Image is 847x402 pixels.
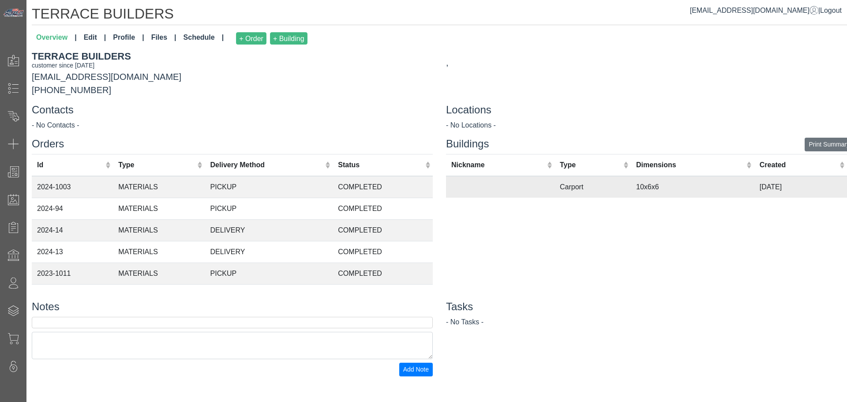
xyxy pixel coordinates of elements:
[333,284,433,306] td: COMPLETED
[32,104,433,116] h4: Contacts
[32,120,433,131] div: - No Contacts -
[338,160,423,170] div: Status
[113,176,205,198] td: MATERIALS
[205,198,333,219] td: PICKUP
[333,176,433,198] td: COMPLETED
[32,263,113,284] td: 2023-1011
[333,198,433,219] td: COMPLETED
[446,120,847,131] div: - No Locations -
[205,219,333,241] td: DELIVERY
[555,176,631,198] td: Carport
[113,219,205,241] td: MATERIALS
[333,263,433,284] td: COMPLETED
[205,241,333,263] td: DELIVERY
[820,7,842,14] span: Logout
[754,176,847,198] td: [DATE]
[446,104,847,116] h4: Locations
[32,241,113,263] td: 2024-13
[32,61,433,70] div: customer since [DATE]
[32,198,113,219] td: 2024-94
[32,5,847,25] h1: TERRACE BUILDERS
[32,301,433,313] h4: Notes
[451,160,545,170] div: Nickname
[118,160,195,170] div: Type
[148,29,180,48] a: Files
[333,241,433,263] td: COMPLETED
[690,5,842,16] div: |
[113,263,205,284] td: MATERIALS
[32,138,433,150] h4: Orders
[33,29,80,48] a: Overview
[690,7,818,14] a: [EMAIL_ADDRESS][DOMAIN_NAME]
[560,160,621,170] div: Type
[113,241,205,263] td: MATERIALS
[80,29,110,48] a: Edit
[32,284,113,306] td: 2023-990
[399,363,433,376] button: Add Note
[446,138,847,150] h4: Buildings
[205,176,333,198] td: PICKUP
[25,49,439,97] div: [EMAIL_ADDRESS][DOMAIN_NAME] [PHONE_NUMBER]
[205,284,333,306] td: PICKUP
[636,160,744,170] div: Dimensions
[631,176,754,198] td: 10x6x6
[109,29,147,48] a: Profile
[37,160,103,170] div: Id
[236,32,266,45] button: + Order
[180,29,228,48] a: Schedule
[113,198,205,219] td: MATERIALS
[760,160,837,170] div: Created
[113,284,205,306] td: MATERIALS
[270,32,307,45] button: + Building
[205,263,333,284] td: PICKUP
[446,56,847,69] div: ,
[403,366,429,373] span: Add Note
[446,301,847,313] h4: Tasks
[32,219,113,241] td: 2024-14
[446,317,847,327] div: - No Tasks -
[32,176,113,198] td: 2024-1003
[333,219,433,241] td: COMPLETED
[3,8,25,18] img: Metals Direct Inc Logo
[32,49,433,64] div: TERRACE BUILDERS
[210,160,323,170] div: Delivery Method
